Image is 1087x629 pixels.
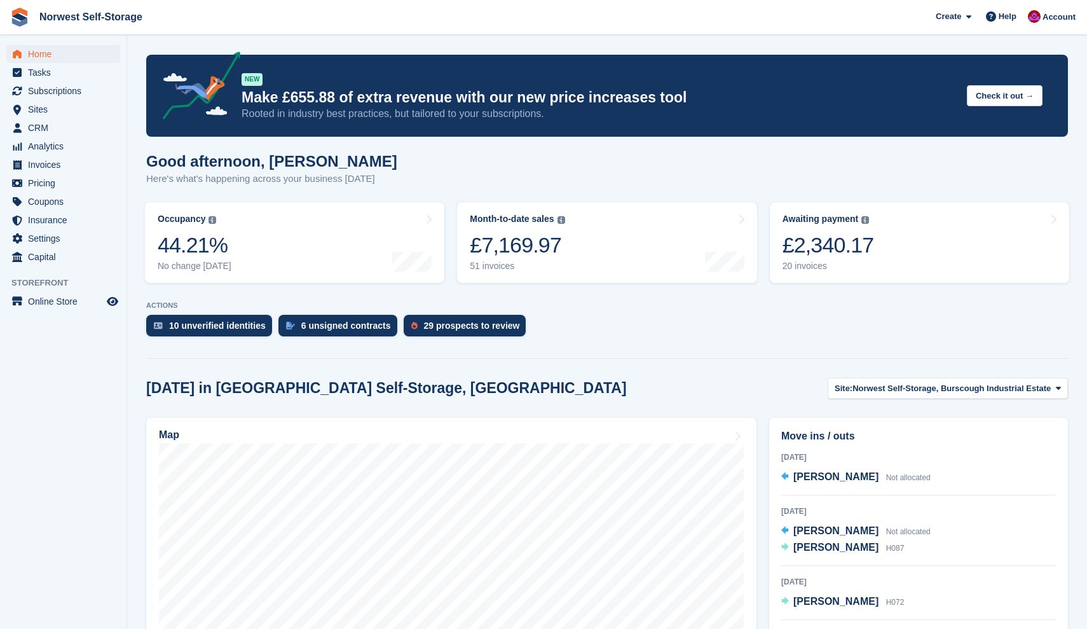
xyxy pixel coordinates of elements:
div: Month-to-date sales [470,214,554,225]
span: Pricing [28,174,104,192]
span: Not allocated [886,473,931,482]
img: verify_identity-adf6edd0f0f0b5bbfe63781bf79b02c33cf7c696d77639b501bdc392416b5a36.svg [154,322,163,329]
span: [PERSON_NAME] [793,471,878,482]
span: CRM [28,119,104,137]
img: icon-info-grey-7440780725fd019a000dd9b08b2336e03edf1995a4989e88bcd33f0948082b44.svg [557,216,565,224]
div: £2,340.17 [783,232,874,258]
span: Norwest Self-Storage, Burscough Industrial Estate [852,382,1051,395]
div: 51 invoices [470,261,564,272]
div: 10 unverified identities [169,321,266,331]
button: Site: Norwest Self-Storage, Burscough Industrial Estate [828,378,1068,399]
a: menu [6,156,120,174]
a: menu [6,137,120,155]
a: menu [6,248,120,266]
img: contract_signature_icon-13c848040528278c33f63329250d36e43548de30e8caae1d1a13099fd9432cc5.svg [286,322,295,329]
span: Help [999,10,1016,23]
a: menu [6,174,120,192]
p: Here's what's happening across your business [DATE] [146,172,397,186]
a: [PERSON_NAME] Not allocated [781,523,931,540]
a: Occupancy 44.21% No change [DATE] [145,202,444,283]
a: Awaiting payment £2,340.17 20 invoices [770,202,1069,283]
span: Online Store [28,293,104,310]
span: Storefront [11,277,126,289]
span: Coupons [28,193,104,211]
span: Capital [28,248,104,266]
div: Awaiting payment [783,214,859,225]
a: menu [6,230,120,247]
span: Account [1043,11,1076,24]
a: menu [6,64,120,81]
div: £7,169.97 [470,232,564,258]
span: H087 [886,544,905,553]
div: 20 invoices [783,261,874,272]
div: 44.21% [158,232,231,258]
a: Preview store [105,294,120,309]
span: [PERSON_NAME] [793,525,878,536]
span: Sites [28,100,104,118]
img: Daniel Grensinger [1028,10,1041,23]
p: Rooted in industry best practices, but tailored to your subscriptions. [242,107,957,121]
a: Month-to-date sales £7,169.97 51 invoices [457,202,756,283]
div: [DATE] [781,506,1056,517]
span: [PERSON_NAME] [793,542,878,553]
h2: [DATE] in [GEOGRAPHIC_DATA] Self-Storage, [GEOGRAPHIC_DATA] [146,380,627,397]
img: price-adjustments-announcement-icon-8257ccfd72463d97f412b2fc003d46551f7dbcb40ab6d574587a9cd5c0d94... [152,52,241,124]
img: icon-info-grey-7440780725fd019a000dd9b08b2336e03edf1995a4989e88bcd33f0948082b44.svg [861,216,869,224]
h1: Good afternoon, [PERSON_NAME] [146,153,397,170]
img: stora-icon-8386f47178a22dfd0bd8f6a31ec36ba5ce8667c1dd55bd0f319d3a0aa187defe.svg [10,8,29,27]
a: [PERSON_NAME] H087 [781,540,904,556]
h2: Move ins / outs [781,429,1056,444]
div: [DATE] [781,576,1056,588]
div: [DATE] [781,452,1056,463]
div: 6 unsigned contracts [301,321,391,331]
span: Invoices [28,156,104,174]
span: Site: [835,382,852,395]
span: Subscriptions [28,82,104,100]
a: 6 unsigned contracts [278,315,404,343]
img: icon-info-grey-7440780725fd019a000dd9b08b2336e03edf1995a4989e88bcd33f0948082b44.svg [209,216,216,224]
a: menu [6,82,120,100]
span: Analytics [28,137,104,155]
span: Create [936,10,961,23]
img: prospect-51fa495bee0391a8d652442698ab0144808aea92771e9ea1ae160a38d050c398.svg [411,322,418,329]
a: menu [6,211,120,229]
a: Norwest Self-Storage [34,6,147,27]
a: menu [6,293,120,310]
span: Home [28,45,104,63]
a: menu [6,119,120,137]
span: Insurance [28,211,104,229]
div: NEW [242,73,263,86]
a: menu [6,100,120,118]
span: Tasks [28,64,104,81]
span: Settings [28,230,104,247]
div: 29 prospects to review [424,321,520,331]
div: No change [DATE] [158,261,231,272]
h2: Map [159,429,179,441]
a: [PERSON_NAME] Not allocated [781,469,931,486]
span: Not allocated [886,527,931,536]
a: menu [6,45,120,63]
p: ACTIONS [146,301,1068,310]
span: [PERSON_NAME] [793,596,878,607]
a: menu [6,193,120,211]
a: 29 prospects to review [404,315,533,343]
div: Occupancy [158,214,205,225]
a: 10 unverified identities [146,315,278,343]
p: Make £655.88 of extra revenue with our new price increases tool [242,88,957,107]
button: Check it out → [967,85,1043,106]
span: H072 [886,598,905,607]
a: [PERSON_NAME] H072 [781,594,904,611]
